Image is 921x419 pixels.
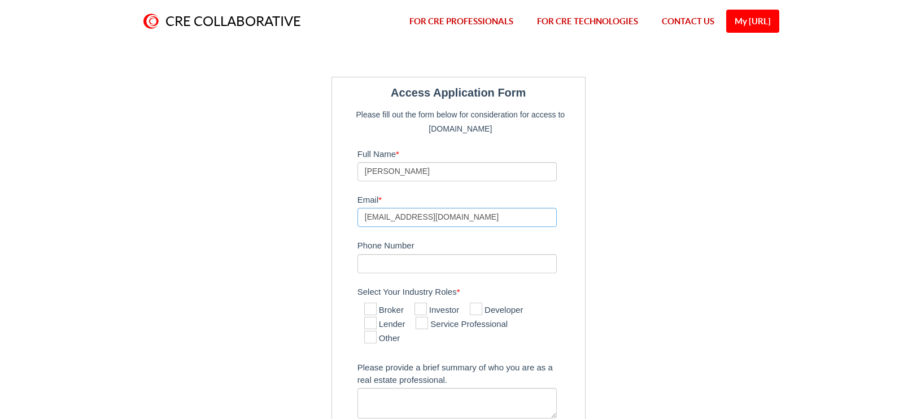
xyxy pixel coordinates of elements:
[364,304,404,317] label: Broker
[357,144,579,162] label: Full Name
[357,190,579,208] label: Email
[352,108,569,135] p: Please fill out the form below for consideration for access to [DOMAIN_NAME]
[416,318,508,331] label: Service Professional
[364,332,400,346] label: Other
[357,282,579,300] label: Select Your Industry Roles
[338,83,579,102] legend: Access Application Form
[364,318,405,331] label: Lender
[414,304,459,317] label: Investor
[726,10,779,33] a: My [URL]
[357,235,579,254] label: Phone Number
[470,304,523,317] label: Developer
[357,357,579,388] label: Please provide a brief summary of who you are as a real estate professional.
